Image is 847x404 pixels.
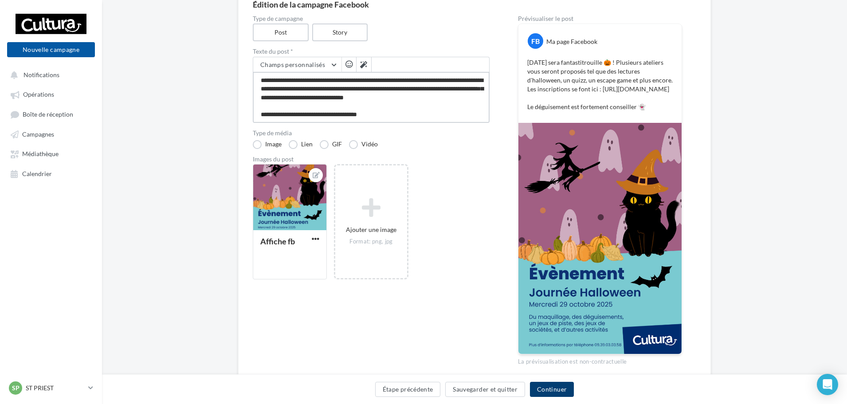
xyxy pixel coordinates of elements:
[518,354,682,366] div: La prévisualisation est non-contractuelle
[527,58,673,111] p: [DATE] sera fantastitrouille 🎃 ! Plusieurs ateliers vous seront proposés tel que des lectures d'h...
[5,126,97,142] a: Campagnes
[546,37,597,46] div: Ma page Facebook
[253,130,490,136] label: Type de média
[253,24,309,41] label: Post
[5,145,97,161] a: Médiathèque
[253,0,696,8] div: Édition de la campagne Facebook
[5,165,97,181] a: Calendrier
[260,61,325,68] span: Champs personnalisés
[5,86,97,102] a: Opérations
[320,140,342,149] label: GIF
[528,33,543,49] div: FB
[530,382,574,397] button: Continuer
[375,382,441,397] button: Étape précédente
[24,71,59,78] span: Notifications
[253,140,282,149] label: Image
[312,24,368,41] label: Story
[5,106,97,122] a: Boîte de réception
[23,91,54,98] span: Opérations
[349,140,378,149] label: Vidéo
[22,170,52,177] span: Calendrier
[253,16,490,22] label: Type de campagne
[7,380,95,396] a: SP ST PRIEST
[253,57,341,72] button: Champs personnalisés
[22,130,54,138] span: Campagnes
[22,150,59,158] span: Médiathèque
[445,382,525,397] button: Sauvegarder et quitter
[289,140,313,149] label: Lien
[7,42,95,57] button: Nouvelle campagne
[260,236,295,246] div: Affiche fb
[253,48,490,55] label: Texte du post *
[26,384,85,392] p: ST PRIEST
[253,156,490,162] div: Images du post
[817,374,838,395] div: Open Intercom Messenger
[5,67,93,82] button: Notifications
[23,110,73,118] span: Boîte de réception
[12,384,20,392] span: SP
[518,16,682,22] div: Prévisualiser le post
